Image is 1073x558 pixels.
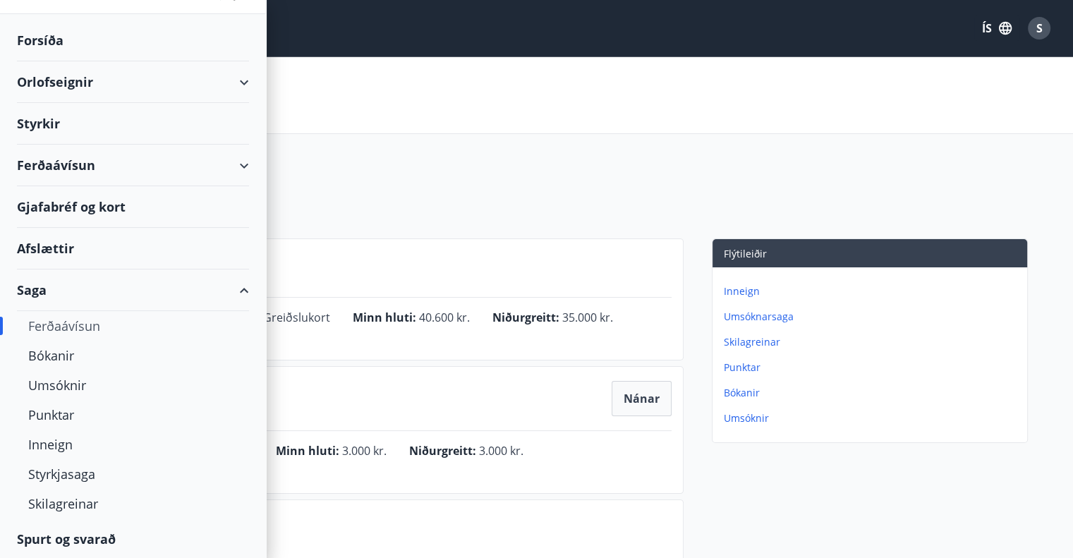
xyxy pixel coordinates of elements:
p: Bókanir [724,386,1022,400]
div: Orlofseignir [17,61,249,103]
span: 35.000 kr. [562,310,613,325]
div: Umsóknir [28,370,238,400]
p: Umsóknir [724,411,1022,425]
span: S [1036,20,1043,36]
span: Niðurgreitt : [409,443,476,459]
button: S [1022,11,1056,45]
span: Minn hluti : [353,310,416,325]
div: Bókanir [28,341,238,370]
span: Flýtileiðir [724,247,767,260]
button: Nánar [612,382,671,416]
div: Punktar [28,400,238,430]
button: ÍS [974,16,1019,41]
span: Minn hluti : [276,443,339,459]
span: Nánar [624,391,660,406]
p: Inneign [724,284,1022,298]
p: Umsóknarsaga [724,310,1022,324]
div: Saga [17,269,249,311]
span: 3.000 kr. [342,443,387,459]
p: Skilagreinar [724,335,1022,349]
div: Styrkir [17,103,249,145]
span: Greiðslukort [263,310,330,325]
div: Gjafabréf og kort [17,186,249,228]
span: 3.000 kr. [479,443,523,459]
div: Ferðaávísun [28,311,238,341]
div: Ferðaávísun [17,145,249,186]
div: Forsíða [17,20,249,61]
div: Inneign [28,430,238,459]
div: Styrkjasaga [28,459,238,489]
span: Niðurgreitt : [492,310,559,325]
p: Punktar [724,360,1022,375]
span: 40.600 kr. [419,310,470,325]
div: Afslættir [17,228,249,269]
div: Skilagreinar [28,489,238,518]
